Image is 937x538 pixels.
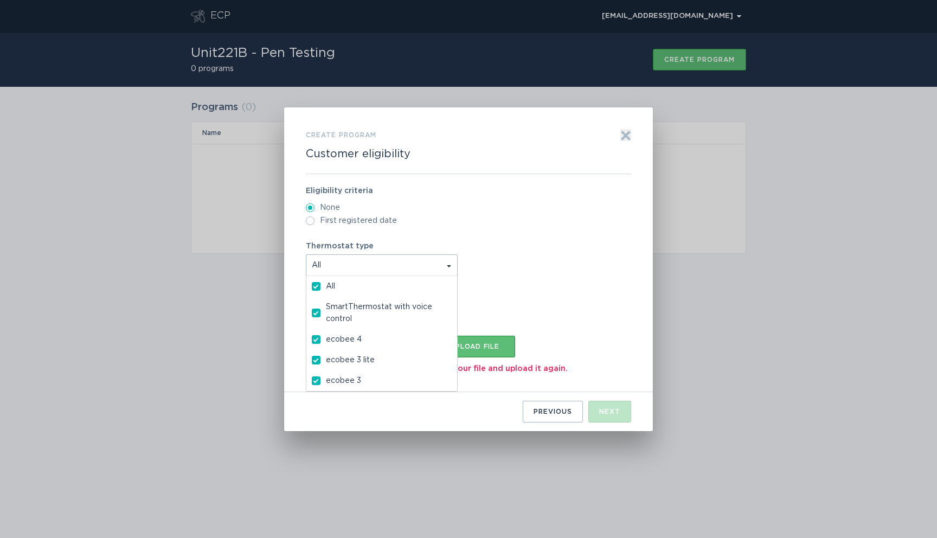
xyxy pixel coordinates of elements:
[620,129,631,141] button: Exit
[306,129,376,141] h3: Create program
[326,280,335,292] span: All
[306,216,315,225] input: First registered date
[326,375,361,387] span: ecobee 3
[306,216,631,225] label: First registered date
[306,323,631,331] label: Use ZIP codes
[534,408,572,415] div: Previous
[326,354,375,366] span: ecobee 3 lite
[312,282,320,291] input: All
[306,293,631,301] label: Location
[326,301,452,325] span: SmartThermostat with voice control
[312,309,320,317] input: SmartThermostat with voice control
[599,408,620,415] div: Next
[306,242,631,250] label: Thermostat type
[434,336,515,357] button: util1-zip.csv
[306,187,631,195] label: Eligibility criteria
[320,357,631,375] div: There was an error, double check your file and upload it again.
[439,343,510,350] div: Upload file
[306,310,631,318] label: Entire service territory
[312,261,321,269] span: All
[312,356,320,364] input: ecobee 3 lite
[306,148,410,161] h2: Customer eligibility
[523,401,583,422] button: Previous
[306,203,631,212] label: None
[306,203,315,212] input: None
[588,401,631,422] button: Next
[284,107,653,431] div: Form to create a program
[326,334,362,345] span: ecobee 4
[312,335,320,344] input: ecobee 4
[312,376,320,385] input: ecobee 3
